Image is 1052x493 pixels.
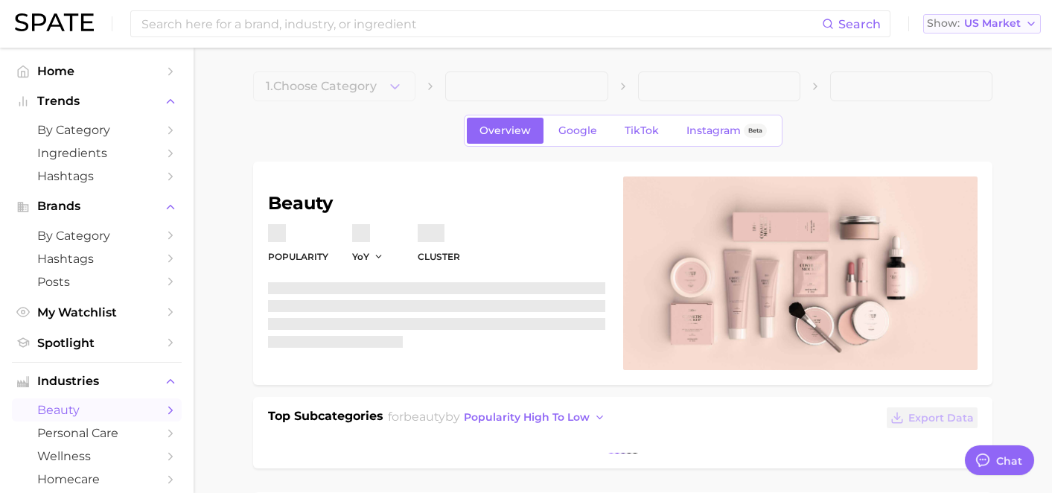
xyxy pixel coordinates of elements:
span: popularity high to low [464,411,590,424]
a: Hashtags [12,247,182,270]
a: TikTok [612,118,672,144]
span: wellness [37,449,156,463]
a: Hashtags [12,165,182,188]
button: Industries [12,370,182,392]
span: for by [388,410,610,424]
a: personal care [12,422,182,445]
span: Home [37,64,156,78]
a: wellness [12,445,182,468]
span: homecare [37,472,156,486]
a: Overview [467,118,543,144]
h1: Top Subcategories [268,407,383,430]
span: Posts [37,275,156,289]
span: Hashtags [37,252,156,266]
span: Search [838,17,881,31]
a: Google [546,118,610,144]
a: by Category [12,224,182,247]
span: TikTok [625,124,659,137]
a: Spotlight [12,331,182,354]
span: Trends [37,95,156,108]
span: Hashtags [37,169,156,183]
input: Search here for a brand, industry, or ingredient [140,11,822,36]
a: homecare [12,468,182,491]
h1: beauty [268,194,605,212]
span: Google [558,124,597,137]
button: YoY [352,250,384,263]
span: Overview [479,124,531,137]
span: personal care [37,426,156,440]
button: Brands [12,195,182,217]
dt: cluster [418,248,460,266]
span: Show [927,19,960,28]
button: popularity high to low [460,407,610,427]
span: Beta [748,124,762,137]
button: Export Data [887,407,978,428]
span: Instagram [686,124,741,137]
img: SPATE [15,13,94,31]
a: InstagramBeta [674,118,780,144]
span: Spotlight [37,336,156,350]
span: Ingredients [37,146,156,160]
a: Ingredients [12,141,182,165]
span: 1. Choose Category [266,80,377,93]
a: My Watchlist [12,301,182,324]
button: Trends [12,90,182,112]
a: Home [12,60,182,83]
span: beauty [37,403,156,417]
dt: Popularity [268,248,328,266]
span: My Watchlist [37,305,156,319]
span: beauty [404,410,445,424]
span: Brands [37,200,156,213]
span: US Market [964,19,1021,28]
span: by Category [37,123,156,137]
span: Industries [37,375,156,388]
button: ShowUS Market [923,14,1041,34]
a: Posts [12,270,182,293]
span: Export Data [908,412,974,424]
span: by Category [37,229,156,243]
a: by Category [12,118,182,141]
button: 1.Choose Category [253,71,415,101]
a: beauty [12,398,182,422]
span: YoY [352,250,369,263]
